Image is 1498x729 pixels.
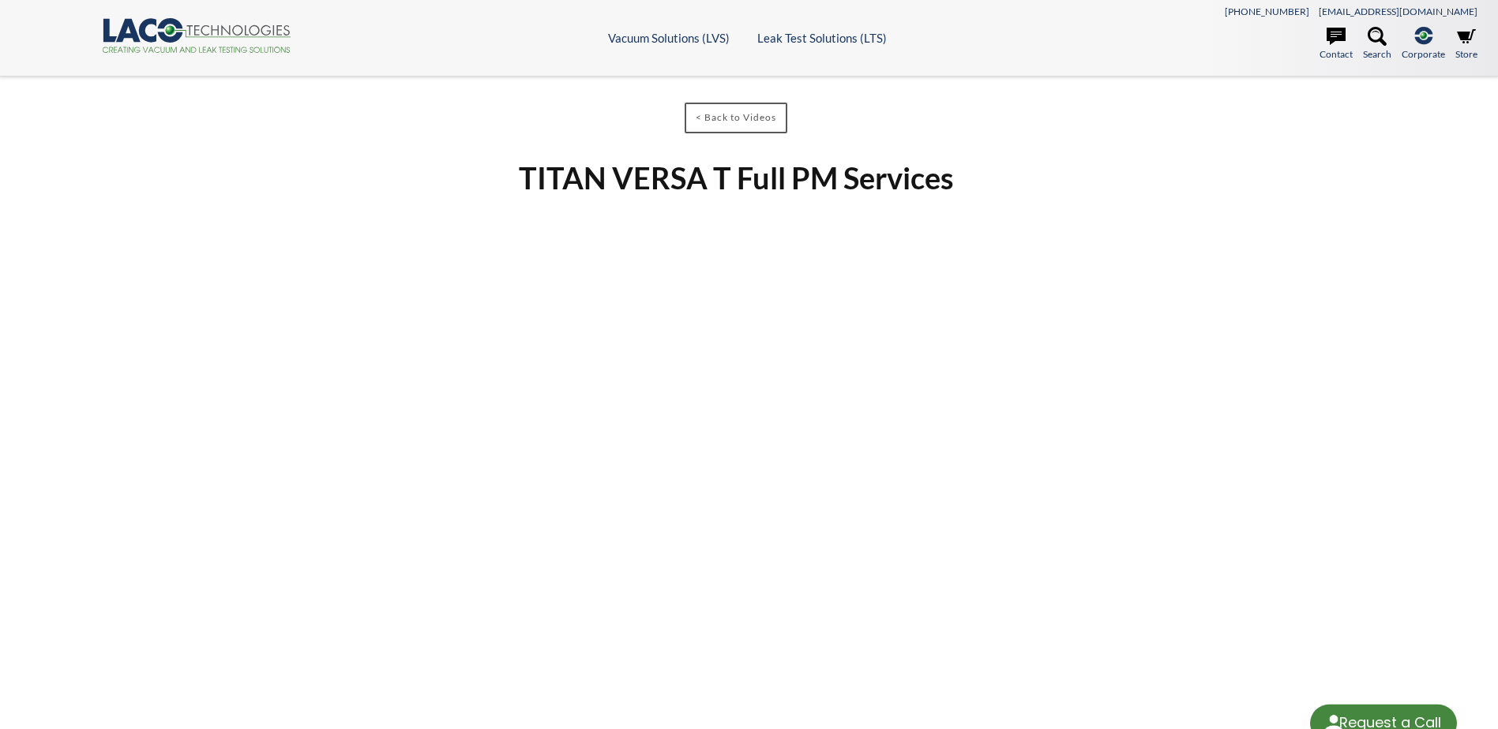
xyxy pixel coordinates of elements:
a: [PHONE_NUMBER] [1225,6,1309,17]
a: [EMAIL_ADDRESS][DOMAIN_NAME] [1319,6,1477,17]
a: < Back to Videos [685,103,787,133]
a: Vacuum Solutions (LVS) [608,31,730,45]
a: Contact [1320,27,1353,62]
h1: TITAN VERSA T Full PM Services [456,159,1017,197]
a: Leak Test Solutions (LTS) [757,31,887,45]
a: Search [1363,27,1391,62]
a: Store [1455,27,1477,62]
span: Corporate [1402,47,1445,62]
